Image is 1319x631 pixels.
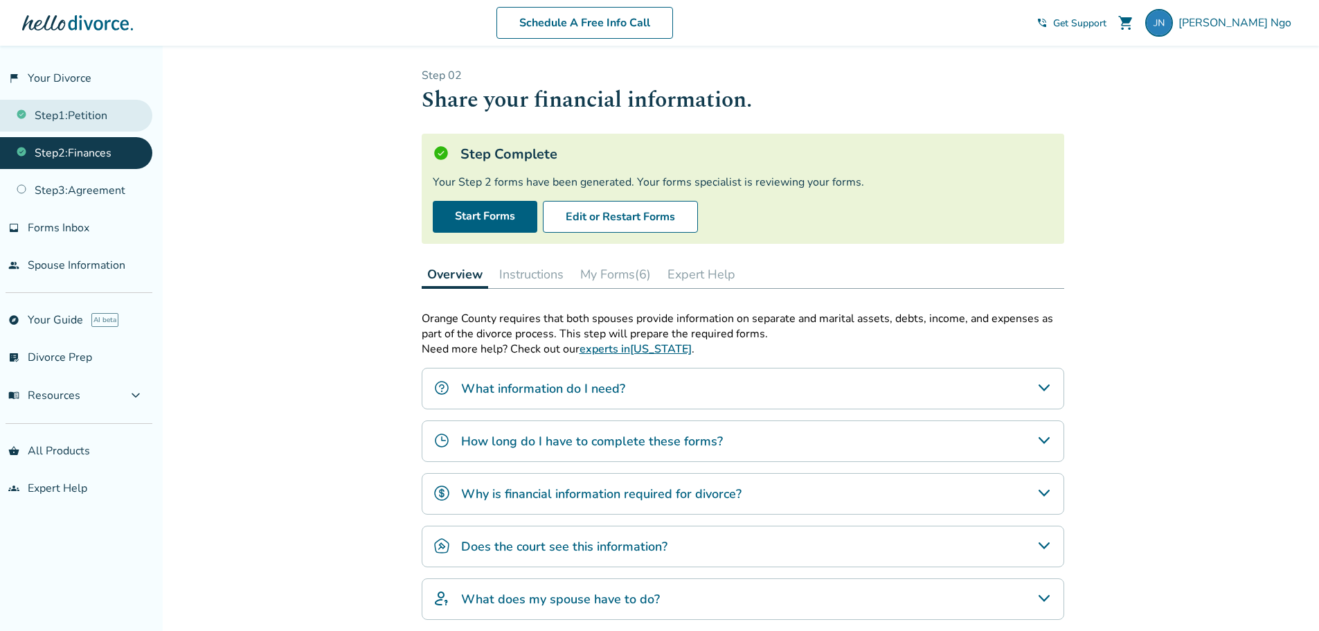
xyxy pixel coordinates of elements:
span: expand_more [127,387,144,404]
span: Resources [8,388,80,403]
span: phone_in_talk [1037,17,1048,28]
span: AI beta [91,313,118,327]
button: Expert Help [662,260,741,288]
span: Forms Inbox [28,220,89,235]
div: What does my spouse have to do? [422,578,1064,620]
span: [PERSON_NAME] Ngo [1178,15,1297,30]
p: Orange County requires that both spouses provide information on separate and marital assets, debt... [422,311,1064,341]
img: What does my spouse have to do? [433,590,450,607]
button: Edit or Restart Forms [543,201,698,233]
button: Instructions [494,260,569,288]
div: What information do I need? [422,368,1064,409]
div: Why is financial information required for divorce? [422,473,1064,515]
iframe: Chat Widget [1250,565,1319,631]
span: Get Support [1053,17,1106,30]
h4: What information do I need? [461,380,625,398]
img: Does the court see this information? [433,537,450,554]
a: experts in[US_STATE] [580,341,692,357]
button: My Forms(6) [575,260,656,288]
a: Schedule A Free Info Call [496,7,673,39]
p: Need more help? Check out our . [422,341,1064,357]
span: shopping_cart [1118,15,1134,31]
h5: Step Complete [460,145,557,163]
span: explore [8,314,19,326]
h4: Does the court see this information? [461,537,667,556]
span: flag_2 [8,73,19,84]
span: inbox [8,222,19,233]
img: How long do I have to complete these forms? [433,432,450,449]
span: list_alt_check [8,352,19,363]
div: Your Step 2 forms have been generated. Your forms specialist is reviewing your forms. [433,175,1053,190]
a: Start Forms [433,201,537,233]
img: What information do I need? [433,380,450,396]
div: How long do I have to complete these forms? [422,420,1064,462]
div: Does the court see this information? [422,526,1064,567]
span: menu_book [8,390,19,401]
h1: Share your financial information. [422,83,1064,117]
span: people [8,260,19,271]
p: Step 0 2 [422,68,1064,83]
h4: Why is financial information required for divorce? [461,485,742,503]
button: Overview [422,260,488,289]
img: jessica.ngo0406@gmail.com [1145,9,1173,37]
h4: How long do I have to complete these forms? [461,432,723,450]
h4: What does my spouse have to do? [461,590,660,608]
a: phone_in_talkGet Support [1037,17,1106,30]
span: shopping_basket [8,445,19,456]
img: Why is financial information required for divorce? [433,485,450,501]
span: groups [8,483,19,494]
